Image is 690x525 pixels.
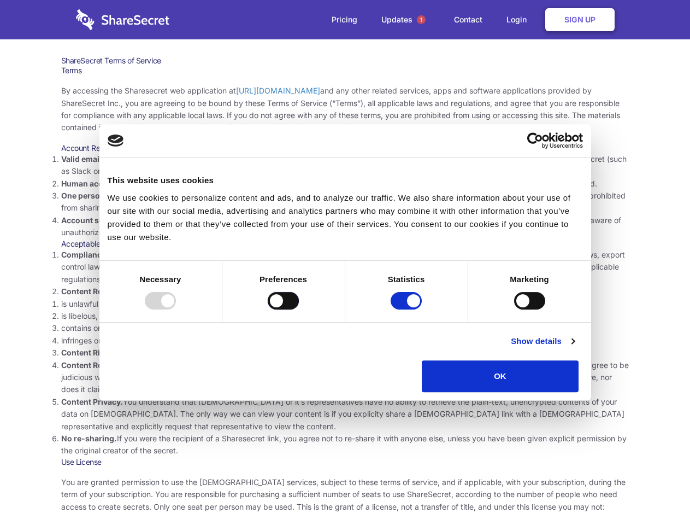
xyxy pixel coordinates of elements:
a: Login [496,3,543,37]
h3: Use License [61,457,629,467]
a: [URL][DOMAIN_NAME] [236,86,320,95]
strong: Preferences [260,275,307,284]
div: We use cookies to personalize content and ads, and to analyze our traffic. We also share informat... [108,191,583,244]
span: 1 [417,15,426,24]
strong: Content Rights. [61,348,120,357]
li: Only human beings may create accounts. “Bot” accounts — those created by software, in an automate... [61,178,629,190]
strong: Content Responsibility. [61,360,149,370]
li: You understand that [DEMOGRAPHIC_DATA] or it’s representatives have no ability to retrieve the pl... [61,396,629,433]
strong: Valid email. [61,154,104,164]
a: Sign Up [545,8,615,31]
li: You are not allowed to share account credentials. Each account is dedicated to the individual who... [61,190,629,214]
li: You are responsible for your own account security, including the security of your Sharesecret acc... [61,214,629,239]
li: You must provide a valid email address, either directly, or through approved third-party integrat... [61,153,629,178]
a: Pricing [321,3,368,37]
strong: Compliance with local laws and regulations. [61,250,226,259]
h3: Acceptable Use [61,239,629,249]
h1: ShareSecret Terms of Service [61,56,629,66]
img: logo-wordmark-white-trans-d4663122ce5f474addd5e946df7df03e33cb6a1c49d2221995e7729f52c070b2.svg [76,9,169,30]
strong: Content Restrictions. [61,287,141,296]
li: You agree NOT to use Sharesecret to upload or share content that: [61,285,629,347]
a: Usercentrics Cookiebot - opens in a new window [487,132,583,149]
strong: Human accounts. [61,179,127,188]
button: OK [422,360,579,392]
strong: Marketing [510,275,549,284]
strong: Account security. [61,215,127,225]
li: infringes on any proprietary right of any party, including patent, trademark, trade secret, copyr... [61,335,629,347]
img: logo [108,135,124,147]
strong: Content Privacy. [61,397,123,406]
a: Contact [443,3,493,37]
li: If you were the recipient of a Sharesecret link, you agree not to re-share it with anyone else, u... [61,433,629,457]
strong: Statistics [388,275,425,284]
p: By accessing the Sharesecret web application at and any other related services, apps and software... [61,85,629,134]
a: Show details [511,335,574,348]
strong: No re-sharing. [61,434,117,443]
li: You agree that you will use Sharesecret only to secure and share content that you have the right ... [61,347,629,359]
li: is unlawful or promotes unlawful activities [61,298,629,310]
strong: Necessary [140,275,181,284]
h3: Account Requirements [61,143,629,153]
li: Your use of the Sharesecret must not violate any applicable laws, including copyright or trademar... [61,249,629,285]
li: You are solely responsible for the content you share on Sharesecret, and with the people you shar... [61,359,629,396]
p: You are granted permission to use the [DEMOGRAPHIC_DATA] services, subject to these terms of serv... [61,476,629,513]
iframe: Drift Widget Chat Controller [635,470,677,512]
h3: Terms [61,66,629,75]
li: contains or installs any active malware or exploits, or uses our platform for exploit delivery (s... [61,322,629,334]
li: is libelous, defamatory, or fraudulent [61,310,629,322]
div: This website uses cookies [108,174,583,187]
strong: One person per account. [61,191,154,200]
